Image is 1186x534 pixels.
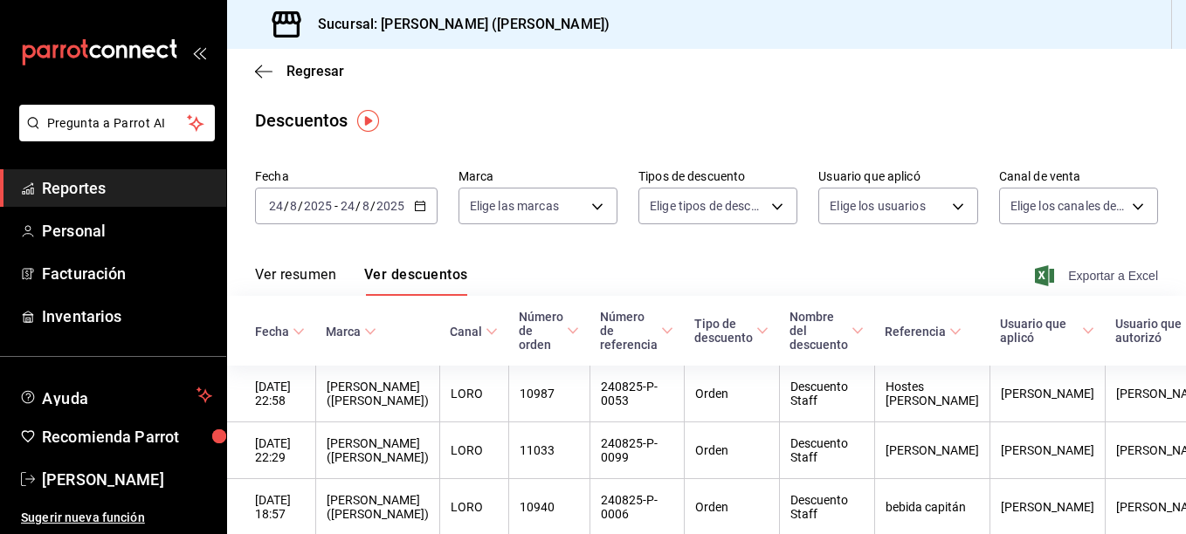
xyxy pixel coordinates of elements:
label: Usuario que aplicó [818,170,977,182]
span: Fecha [255,325,305,339]
font: Fecha [255,325,289,339]
th: 240825-P-0053 [590,366,684,422]
span: Marca [326,325,376,339]
label: Fecha [255,170,438,182]
span: Elige los canales de venta [1010,197,1126,215]
span: / [355,199,361,213]
th: [DATE] 22:58 [227,366,315,422]
th: Orden [684,366,779,422]
input: -- [340,199,355,213]
input: -- [362,199,370,213]
th: [PERSON_NAME] ([PERSON_NAME]) [315,366,439,422]
input: ---- [376,199,405,213]
font: Marca [326,325,361,339]
font: Usuario que aplicó [1000,317,1079,345]
th: 240825-P-0099 [590,422,684,479]
span: Referencia [885,325,962,339]
span: Usuario que aplicó [1000,317,1094,345]
span: Elige las marcas [470,197,559,215]
font: Canal [450,325,482,339]
th: [PERSON_NAME] ([PERSON_NAME]) [315,422,439,479]
span: Elige tipos de descuento [650,197,765,215]
th: LORO [439,366,508,422]
span: Nombre del descuento [790,310,864,352]
button: Regresar [255,63,344,79]
font: Nombre del descuento [790,310,848,352]
th: Descuento Staff [779,366,874,422]
font: Facturación [42,264,126,283]
th: [PERSON_NAME] [989,422,1105,479]
th: 10987 [508,366,590,422]
font: Reportes [42,179,106,197]
font: Tipo de descuento [694,317,753,345]
font: Exportar a Excel [1068,269,1158,283]
button: open_drawer_menu [192,45,206,59]
th: 11033 [508,422,590,479]
font: Recomienda Parrot [42,428,179,446]
label: Marca [459,170,617,182]
span: Número de referencia [600,310,673,352]
th: [DATE] 22:29 [227,422,315,479]
span: Tipo de descuento [694,317,769,345]
font: Referencia [885,325,946,339]
span: Ayuda [42,385,190,406]
span: Regresar [286,63,344,79]
div: Pestañas de navegación [255,266,467,296]
th: [PERSON_NAME] [989,366,1105,422]
img: Marcador de información sobre herramientas [357,110,379,132]
th: [PERSON_NAME] [874,422,989,479]
a: Pregunta a Parrot AI [12,127,215,145]
font: Inventarios [42,307,121,325]
th: Orden [684,422,779,479]
span: / [298,199,303,213]
th: Hostes [PERSON_NAME] [874,366,989,422]
span: Pregunta a Parrot AI [47,114,188,133]
font: Número de referencia [600,310,658,352]
th: Descuento Staff [779,422,874,479]
span: / [370,199,376,213]
button: Pregunta a Parrot AI [19,105,215,141]
font: Personal [42,222,106,240]
label: Tipos de descuento [638,170,797,182]
span: - [334,199,338,213]
input: -- [268,199,284,213]
span: Canal [450,325,498,339]
font: [PERSON_NAME] [42,470,164,489]
span: Número de orden [519,310,579,352]
div: Descuentos [255,107,348,133]
button: Exportar a Excel [1038,265,1158,286]
span: Elige los usuarios [830,197,925,215]
label: Canal de venta [999,170,1158,182]
button: Ver descuentos [364,266,467,296]
input: -- [289,199,298,213]
font: Número de orden [519,310,563,352]
input: ---- [303,199,333,213]
h3: Sucursal: [PERSON_NAME] ([PERSON_NAME]) [304,14,610,35]
font: Ver resumen [255,266,336,284]
font: Sugerir nueva función [21,510,145,524]
span: / [284,199,289,213]
th: LORO [439,422,508,479]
